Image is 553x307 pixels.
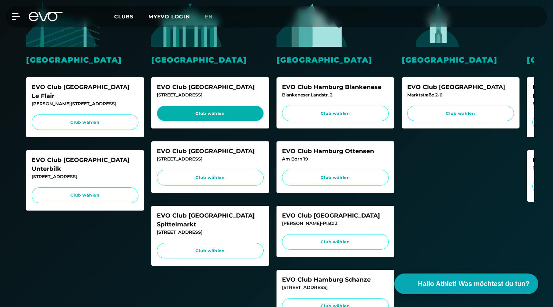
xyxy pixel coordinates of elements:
span: Club wählen [164,174,257,181]
span: Club wählen [289,239,382,245]
span: Club wählen [289,174,382,181]
div: Marktstraße 2-6 [407,92,514,98]
span: Club wählen [39,119,131,126]
span: Club wählen [414,110,507,117]
div: EVO Club [GEOGRAPHIC_DATA] [157,147,264,156]
a: Club wählen [282,234,389,250]
div: EVO Club [GEOGRAPHIC_DATA] Le Flair [32,83,138,100]
div: [STREET_ADDRESS] [157,92,264,98]
span: Clubs [114,13,134,20]
span: Club wählen [39,192,131,198]
div: [STREET_ADDRESS] [157,229,264,236]
div: [GEOGRAPHIC_DATA] [26,54,144,66]
span: Club wählen [289,110,382,117]
div: [GEOGRAPHIC_DATA] [402,54,519,66]
div: EVO Club Hamburg Ottensen [282,147,389,156]
div: EVO Club Hamburg Schanze [282,275,389,284]
a: Club wählen [157,170,264,186]
div: EVO Club [GEOGRAPHIC_DATA] [282,211,389,220]
div: [PERSON_NAME]-Platz 3 [282,220,389,227]
span: Club wählen [164,110,257,117]
a: Clubs [114,13,148,20]
a: Club wählen [32,114,138,130]
a: Club wählen [157,106,264,121]
span: Hallo Athlet! Was möchtest du tun? [418,279,529,289]
a: Club wählen [32,187,138,203]
span: en [205,13,213,20]
div: EVO Club [GEOGRAPHIC_DATA] Unterbilk [32,156,138,173]
div: [STREET_ADDRESS] [32,173,138,180]
a: MYEVO LOGIN [148,13,190,20]
a: Club wählen [282,106,389,121]
div: [PERSON_NAME][STREET_ADDRESS] [32,100,138,107]
div: EVO Club Hamburg Blankenese [282,83,389,92]
div: Blankeneser Landstr. 2 [282,92,389,98]
button: Hallo Athlet! Was möchtest du tun? [394,274,538,294]
div: EVO Club [GEOGRAPHIC_DATA] Spittelmarkt [157,211,264,229]
div: [GEOGRAPHIC_DATA] [276,54,394,66]
div: Am Born 19 [282,156,389,162]
a: Club wählen [157,243,264,259]
div: [GEOGRAPHIC_DATA] [151,54,269,66]
a: Club wählen [282,170,389,186]
a: en [205,13,222,21]
a: Club wählen [407,106,514,121]
div: EVO Club [GEOGRAPHIC_DATA] [157,83,264,92]
span: Club wählen [164,248,257,254]
div: [STREET_ADDRESS] [282,284,389,291]
div: EVO Club [GEOGRAPHIC_DATA] [407,83,514,92]
div: [STREET_ADDRESS] [157,156,264,162]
